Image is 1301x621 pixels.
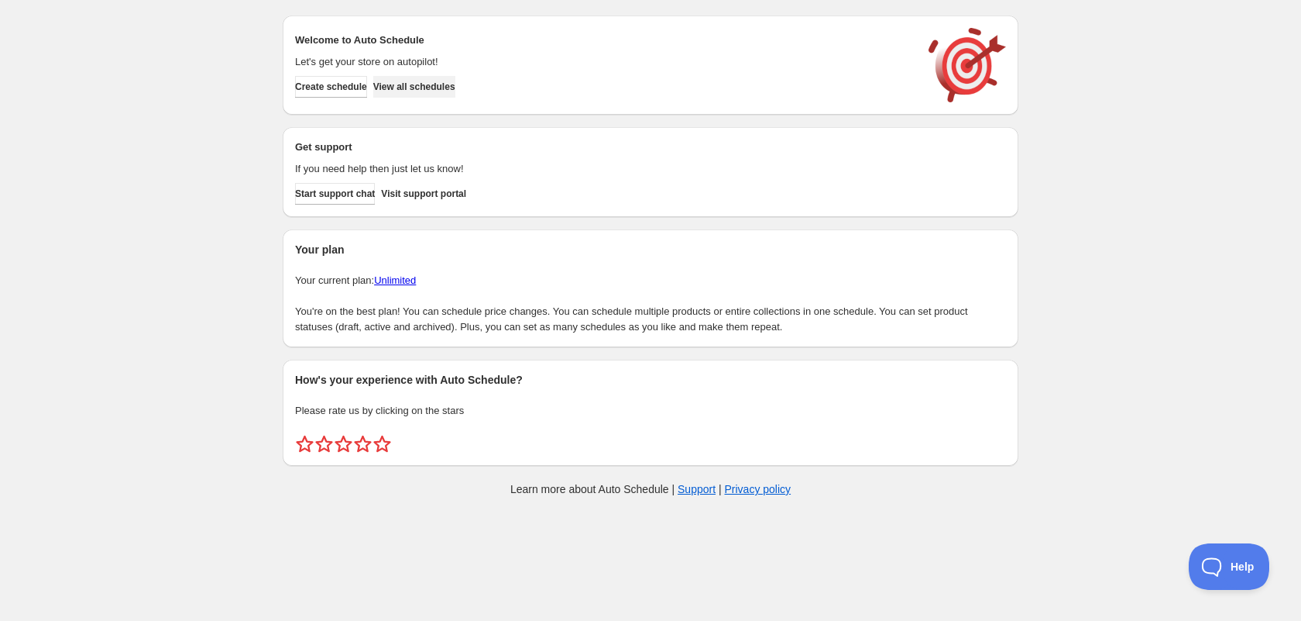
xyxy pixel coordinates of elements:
[295,242,1006,257] h2: Your plan
[381,183,466,205] a: Visit support portal
[510,481,791,497] p: Learn more about Auto Schedule | |
[295,81,367,93] span: Create schedule
[295,372,1006,388] h2: How's your experience with Auto Schedule?
[381,188,466,200] span: Visit support portal
[295,273,1006,288] p: Your current plan:
[725,483,791,495] a: Privacy policy
[295,161,913,177] p: If you need help then just let us know!
[295,33,913,48] h2: Welcome to Auto Schedule
[678,483,716,495] a: Support
[374,274,416,286] a: Unlimited
[1189,543,1270,590] iframe: Toggle Customer Support
[295,76,367,98] button: Create schedule
[295,188,375,200] span: Start support chat
[373,76,455,98] button: View all schedules
[295,304,1006,335] p: You're on the best plan! You can schedule price changes. You can schedule multiple products or en...
[295,183,375,205] a: Start support chat
[295,140,913,155] h2: Get support
[295,403,1006,419] p: Please rate us by clicking on the stars
[295,54,913,70] p: Let's get your store on autopilot!
[373,81,455,93] span: View all schedules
